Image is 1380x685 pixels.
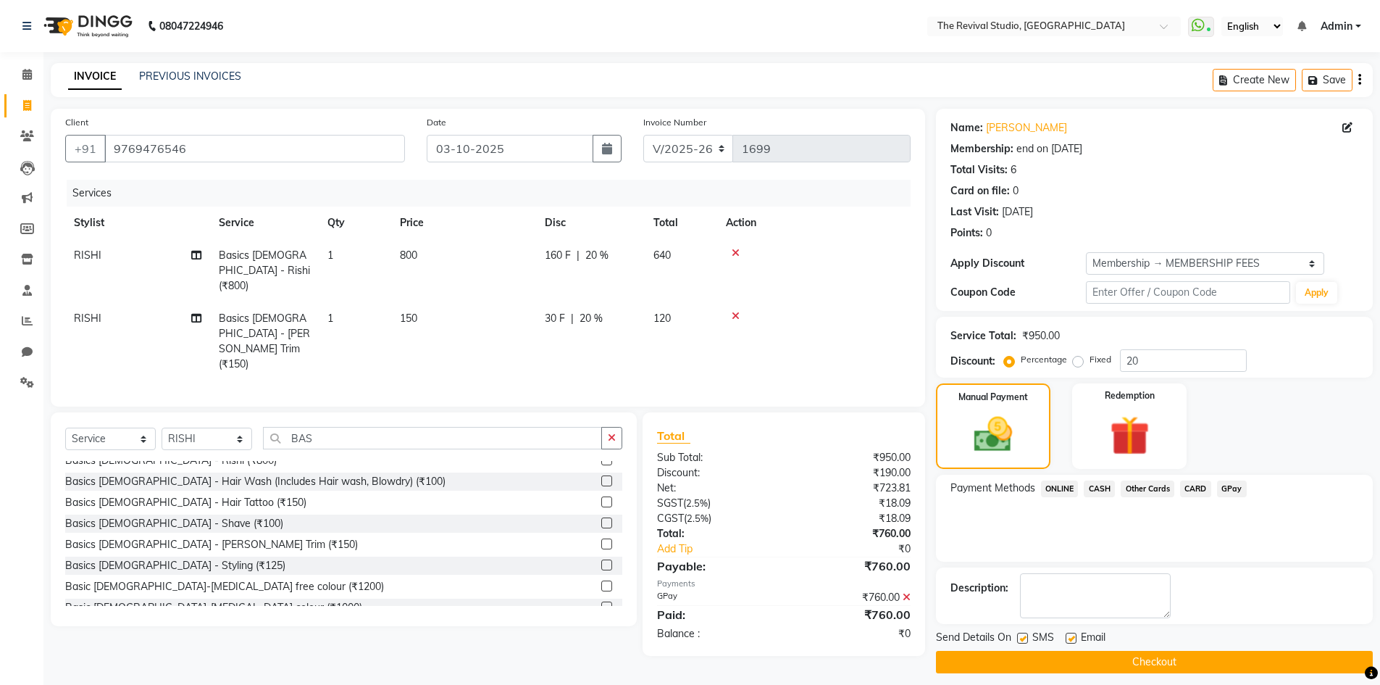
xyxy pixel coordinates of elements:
[219,249,310,292] span: Basics [DEMOGRAPHIC_DATA] - Rishi (₹800)
[657,512,684,525] span: CGST
[65,558,285,573] div: Basics [DEMOGRAPHIC_DATA] - Styling (₹125)
[784,626,921,642] div: ₹0
[65,474,446,489] div: Basics [DEMOGRAPHIC_DATA] - Hair Wash (Includes Hair wash, Blowdry) (₹100)
[950,581,1008,596] div: Description:
[391,207,536,239] th: Price
[950,285,1087,300] div: Coupon Code
[646,481,784,496] div: Net:
[1021,353,1067,366] label: Percentage
[986,225,992,241] div: 0
[104,135,405,162] input: Search by Name/Mobile/Email/Code
[646,496,784,511] div: ( )
[1105,389,1155,402] label: Redemption
[139,70,241,83] a: PREVIOUS INVOICES
[65,495,306,510] div: Basics [DEMOGRAPHIC_DATA] - Hair Tattoo (₹150)
[646,606,784,623] div: Paid:
[1032,630,1054,648] span: SMS
[65,116,88,129] label: Client
[950,204,999,220] div: Last Visit:
[784,496,921,511] div: ₹18.09
[74,312,101,325] span: RISHI
[645,207,717,239] th: Total
[950,354,995,369] div: Discount:
[936,651,1373,673] button: Checkout
[1121,481,1174,497] span: Other Cards
[67,180,921,207] div: Services
[400,249,417,262] span: 800
[65,135,106,162] button: +91
[950,141,1013,157] div: Membership:
[1084,481,1115,497] span: CASH
[950,183,1010,199] div: Card on file:
[784,590,921,605] div: ₹760.00
[65,600,362,615] div: Basic [DEMOGRAPHIC_DATA]-[MEDICAL_DATA] colour (₹1000)
[1296,282,1337,304] button: Apply
[1013,183,1019,199] div: 0
[219,312,310,370] span: Basics [DEMOGRAPHIC_DATA] - [PERSON_NAME] Trim (₹150)
[687,512,708,524] span: 2.5%
[986,120,1067,136] a: [PERSON_NAME]
[263,427,602,449] input: Search or Scan
[646,450,784,465] div: Sub Total:
[585,248,609,263] span: 20 %
[74,249,101,262] span: RISHI
[784,606,921,623] div: ₹760.00
[65,516,283,531] div: Basics [DEMOGRAPHIC_DATA] - Shave (₹100)
[653,312,671,325] span: 120
[646,590,784,605] div: GPay
[65,207,210,239] th: Stylist
[646,465,784,481] div: Discount:
[784,526,921,541] div: ₹760.00
[536,207,645,239] th: Disc
[784,465,921,481] div: ₹190.00
[1090,353,1111,366] label: Fixed
[807,541,921,557] div: ₹0
[1016,141,1082,157] div: end on [DATE]
[1002,204,1033,220] div: [DATE]
[646,526,784,541] div: Total:
[962,412,1024,457] img: _cash.svg
[545,311,565,326] span: 30 F
[1081,630,1105,648] span: Email
[784,481,921,496] div: ₹723.81
[657,578,910,590] div: Payments
[1097,411,1162,460] img: _gift.svg
[577,248,580,263] span: |
[950,328,1016,344] div: Service Total:
[327,312,333,325] span: 1
[958,391,1028,404] label: Manual Payment
[784,450,921,465] div: ₹950.00
[950,120,983,136] div: Name:
[646,511,784,526] div: ( )
[950,256,1087,271] div: Apply Discount
[950,162,1008,178] div: Total Visits:
[784,557,921,575] div: ₹760.00
[657,428,690,444] span: Total
[37,6,136,46] img: logo
[1180,481,1211,497] span: CARD
[571,311,574,326] span: |
[643,116,706,129] label: Invoice Number
[1217,481,1247,497] span: GPay
[936,630,1011,648] span: Send Details On
[400,312,417,325] span: 150
[65,453,277,468] div: Basics [DEMOGRAPHIC_DATA] - Rishi (₹800)
[580,311,603,326] span: 20 %
[950,481,1035,496] span: Payment Methods
[319,207,391,239] th: Qty
[686,497,708,509] span: 2.5%
[1011,162,1016,178] div: 6
[646,541,806,557] a: Add Tip
[1041,481,1079,497] span: ONLINE
[327,249,333,262] span: 1
[717,207,911,239] th: Action
[65,579,384,594] div: Basic [DEMOGRAPHIC_DATA]-[MEDICAL_DATA] free colour (₹1200)
[427,116,446,129] label: Date
[950,225,983,241] div: Points:
[159,6,223,46] b: 08047224946
[784,511,921,526] div: ₹18.09
[1022,328,1060,344] div: ₹950.00
[1302,69,1352,91] button: Save
[657,497,683,510] span: SGST
[68,64,122,90] a: INVOICE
